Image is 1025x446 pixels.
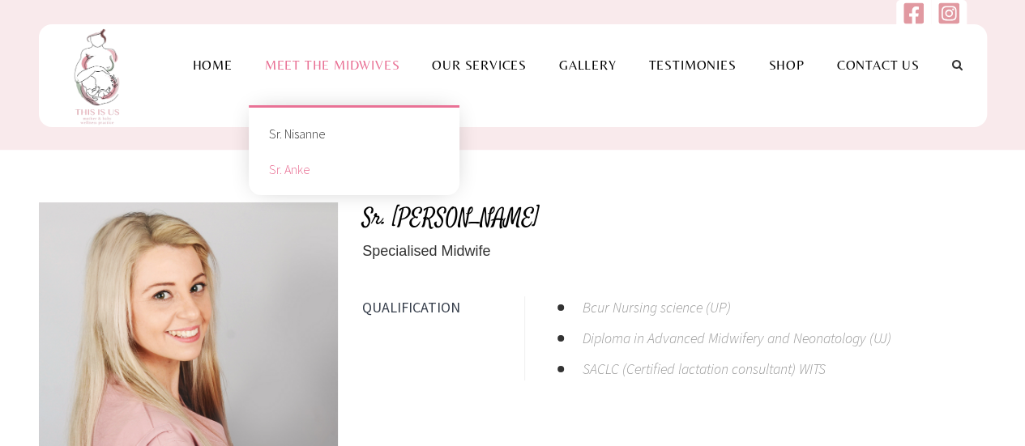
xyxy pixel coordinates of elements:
[176,57,248,73] a: Home
[261,151,447,187] a: Sr. Anke
[261,116,447,151] a: Sr. Nisanne
[821,57,936,73] a: Contact Us
[557,296,979,327] li: Bcur Nursing science (UP)
[63,24,136,127] img: This is us practice
[752,57,820,73] a: Shop
[557,358,979,380] li: SACLC (Certified lactation consultant) WITS
[416,57,543,73] a: Our Services
[249,57,416,73] a: Meet the Midwives
[903,2,924,25] img: facebook-square.svg
[543,57,633,73] a: Gallery
[632,57,752,73] a: Testimonies
[938,2,959,25] img: instagram-square.svg
[938,11,959,29] a: Follow us on Instagram
[557,327,979,358] li: Diploma in Advanced Midwifery and Neonatology (UJ)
